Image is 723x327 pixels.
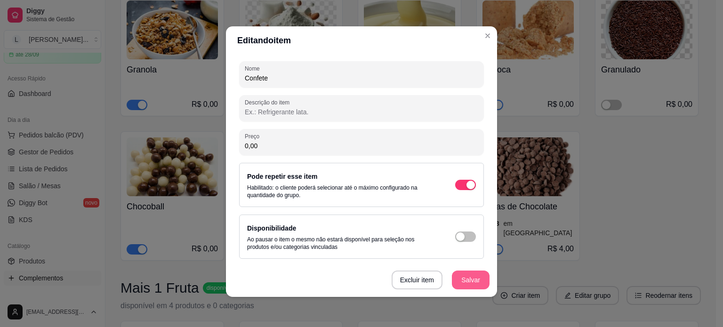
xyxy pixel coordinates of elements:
[245,107,478,117] input: Descrição do item
[245,73,478,83] input: Nome
[245,64,263,72] label: Nome
[247,173,317,180] label: Pode repetir esse item
[247,184,436,199] p: Habilitado: o cliente poderá selecionar até o máximo configurado na quantidade do grupo.
[245,132,263,140] label: Preço
[247,236,436,251] p: Ao pausar o item o mesmo não estará disponível para seleção nos produtos e/ou categorias vinculadas
[392,271,442,289] button: Excluir item
[245,98,293,106] label: Descrição do item
[245,141,478,151] input: Preço
[226,26,497,55] header: Editando item
[247,224,296,232] label: Disponibilidade
[480,28,495,43] button: Close
[452,271,490,289] button: Salvar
